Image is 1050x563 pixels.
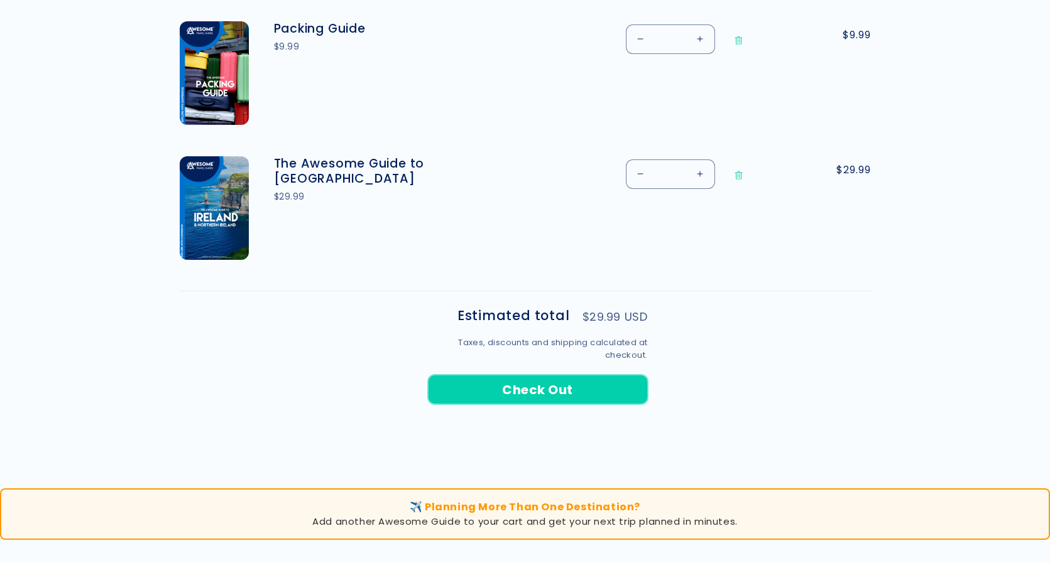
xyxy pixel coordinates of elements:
[428,336,648,361] small: Taxes, discounts and shipping calculated at checkout.
[274,190,462,203] div: $29.99
[819,163,871,178] span: $29.99
[655,24,686,54] input: Quantity for Packing Guide
[274,156,462,186] a: The Awesome Guide to [GEOGRAPHIC_DATA]
[582,311,648,323] p: $29.99 USD
[410,500,640,514] span: ✈️ Planning More Than One Destination?
[428,410,648,444] iframe: PayPal-paypal
[274,21,462,36] a: Packing Guide
[274,40,462,53] div: $9.99
[655,159,686,189] input: Quantity for The Awesome Guide to Ireland
[728,24,750,56] a: Remove Packing Guide
[457,309,570,323] h2: Estimated total
[428,375,648,404] button: Check Out
[819,28,871,43] span: $9.99
[728,159,750,191] a: Remove The Awesome Guide to Ireland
